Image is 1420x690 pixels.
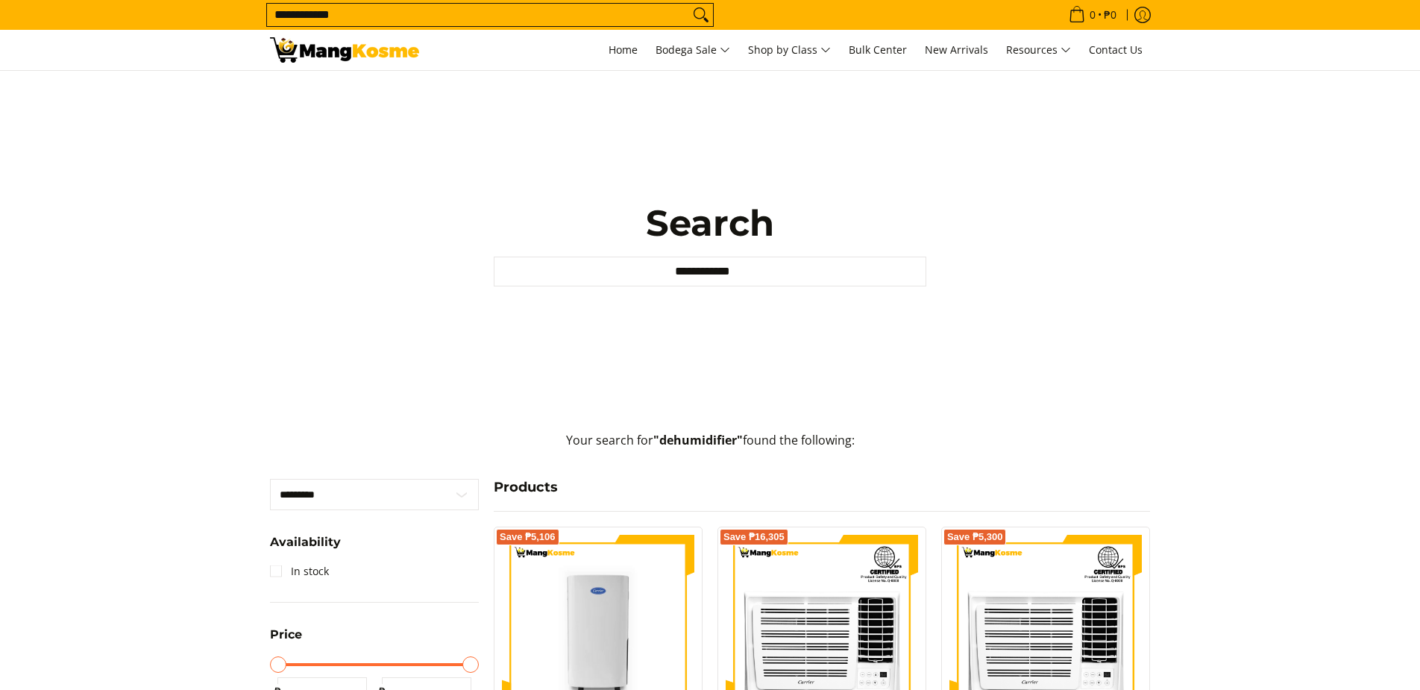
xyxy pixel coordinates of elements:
span: Contact Us [1089,43,1143,57]
span: Save ₱5,106 [500,533,556,542]
h1: Search [494,201,926,245]
span: Save ₱16,305 [723,533,785,542]
span: Availability [270,536,341,548]
a: Bodega Sale [648,30,738,70]
span: Bodega Sale [656,41,730,60]
span: New Arrivals [925,43,988,57]
img: Search: 6 results found for &quot;dehumidifier&quot; | Mang Kosme [270,37,419,63]
span: • [1064,7,1121,23]
summary: Open [270,536,341,559]
span: Home [609,43,638,57]
span: Save ₱5,300 [947,533,1003,542]
a: Home [601,30,645,70]
nav: Main Menu [434,30,1150,70]
button: Search [689,4,713,26]
a: In stock [270,559,329,583]
strong: "dehumidifier" [653,432,743,448]
summary: Open [270,629,302,652]
span: Resources [1006,41,1071,60]
a: Shop by Class [741,30,838,70]
span: ₱0 [1102,10,1119,20]
a: Bulk Center [841,30,914,70]
span: Shop by Class [748,41,831,60]
span: Price [270,629,302,641]
a: New Arrivals [917,30,996,70]
a: Resources [999,30,1078,70]
span: 0 [1087,10,1098,20]
span: Bulk Center [849,43,907,57]
p: Your search for found the following: [270,431,1150,465]
h4: Products [494,479,1150,496]
a: Contact Us [1081,30,1150,70]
